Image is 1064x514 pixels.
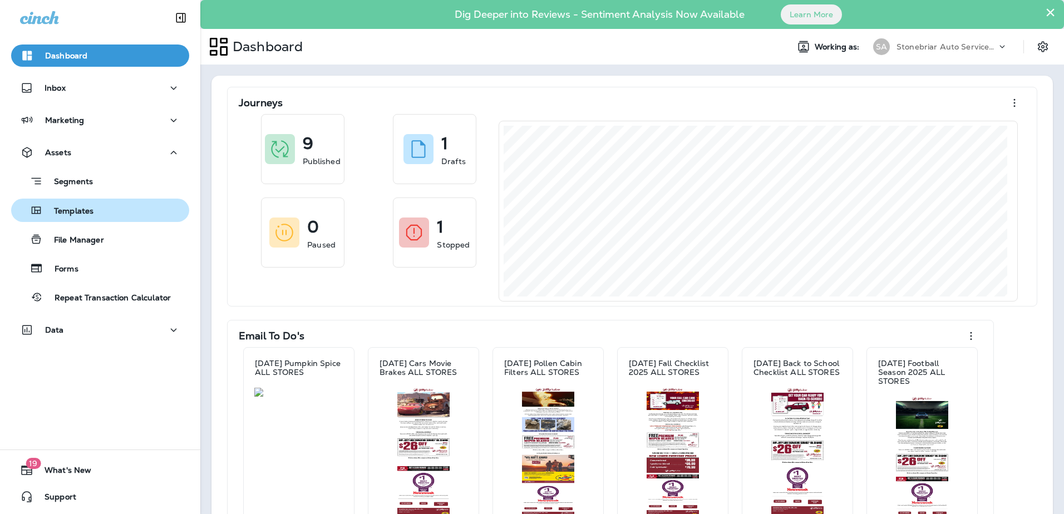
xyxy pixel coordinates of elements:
button: Templates [11,199,189,222]
p: [DATE] Back to School Checklist ALL STORES [753,359,841,377]
p: File Manager [43,235,104,246]
p: [DATE] Cars Movie Brakes ALL STORES [380,359,467,377]
p: [DATE] Pumpkin Spice ALL STORES [255,359,343,377]
p: 0 [307,221,319,233]
p: Stonebriar Auto Services Group [896,42,997,51]
button: File Manager [11,228,189,251]
div: SA [873,38,890,55]
p: Dig Deeper into Reviews - Sentiment Analysis Now Available [422,13,777,16]
p: Data [45,325,64,334]
p: Drafts [441,156,466,167]
button: Segments [11,169,189,193]
p: Email To Do's [239,330,304,342]
img: e9f302ce-d962-4331-8a6d-41ff874cfc25.jpg [254,388,343,397]
button: Settings [1033,37,1053,57]
p: Published [303,156,341,167]
button: Assets [11,141,189,164]
p: Forms [43,264,78,275]
button: Inbox [11,77,189,99]
span: Support [33,492,76,506]
p: Assets [45,148,71,157]
p: [DATE] Fall Checklist 2025 ALL STORES [629,359,717,377]
button: 19What's New [11,459,189,481]
p: Segments [43,177,93,188]
p: Inbox [45,83,66,92]
p: Paused [307,239,336,250]
p: Templates [43,206,93,217]
p: 1 [441,138,448,149]
p: 9 [303,138,313,149]
p: [DATE] Football Season 2025 ALL STORES [878,359,966,385]
p: Repeat Transaction Calculator [43,293,171,304]
button: Marketing [11,109,189,131]
p: Dashboard [45,51,87,60]
p: 1 [437,221,444,233]
p: [DATE] Pollen Cabin Filters ALL STORES [504,359,592,377]
button: Dashboard [11,45,189,67]
p: Dashboard [228,38,303,55]
p: Stopped [437,239,470,250]
span: Working as: [815,42,862,52]
button: Support [11,486,189,508]
span: 19 [26,458,41,469]
p: Marketing [45,116,84,125]
button: Close [1045,3,1056,21]
button: Collapse Sidebar [165,7,196,29]
button: Data [11,319,189,341]
p: Journeys [239,97,283,108]
button: Forms [11,256,189,280]
button: Repeat Transaction Calculator [11,285,189,309]
button: Learn More [781,4,842,24]
span: What's New [33,466,91,479]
